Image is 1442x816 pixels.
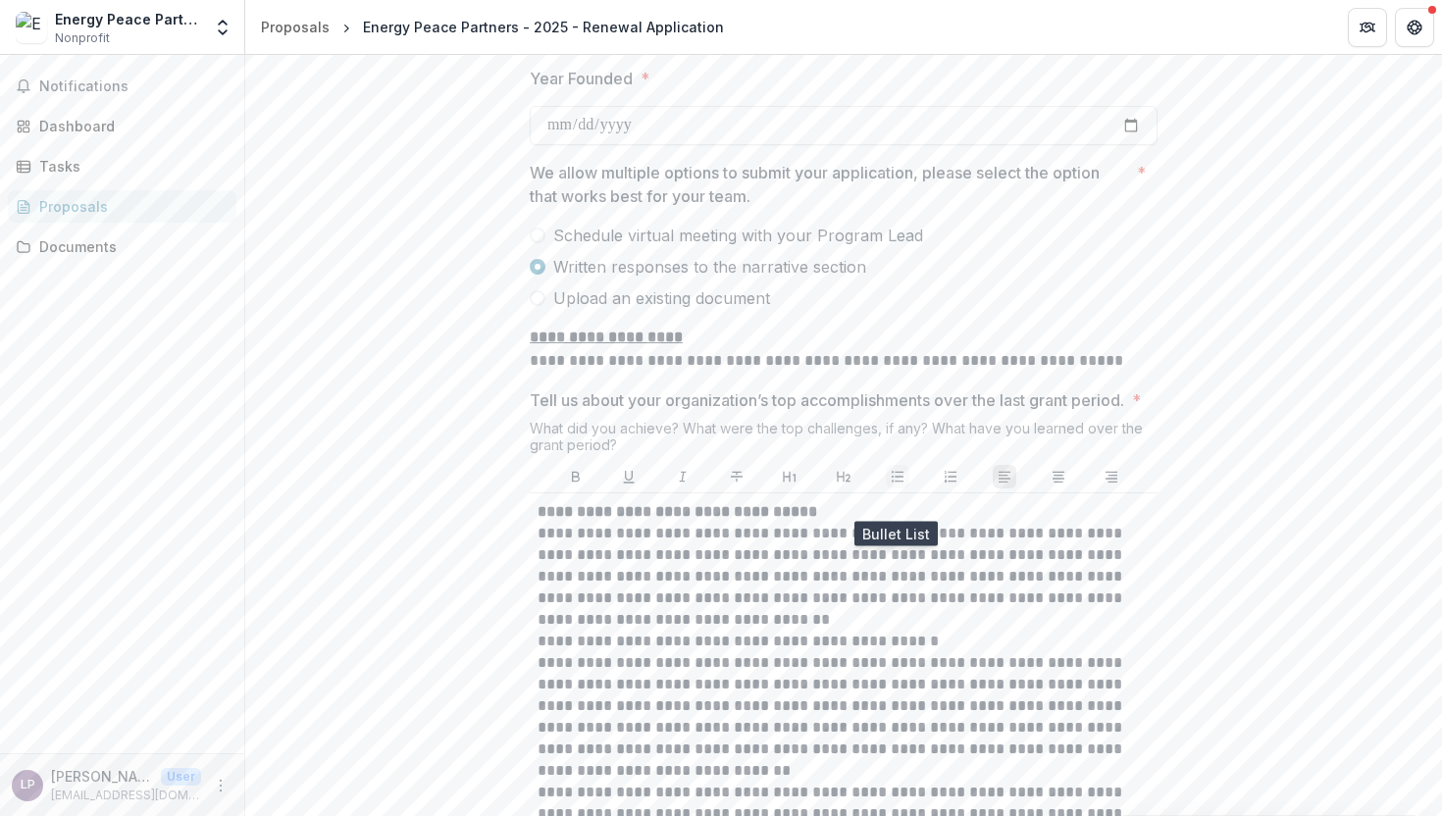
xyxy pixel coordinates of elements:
span: Nonprofit [55,29,110,47]
div: Lindsey Padjen [21,779,35,791]
div: Energy Peace Partners [55,9,201,29]
button: Align Left [993,465,1016,488]
button: Bold [564,465,588,488]
div: Energy Peace Partners - 2025 - Renewal Application [363,17,724,37]
a: Proposals [253,13,337,41]
button: Align Right [1100,465,1123,488]
button: Notifications [8,71,236,102]
p: [EMAIL_ADDRESS][DOMAIN_NAME] [51,787,201,804]
a: Proposals [8,190,236,223]
div: Proposals [39,196,221,217]
a: Documents [8,230,236,263]
button: Italicize [671,465,695,488]
img: Energy Peace Partners [16,12,47,43]
button: Partners [1348,8,1387,47]
button: Heading 2 [832,465,855,488]
button: More [209,774,232,797]
span: Notifications [39,78,229,95]
nav: breadcrumb [253,13,732,41]
span: Written responses to the narrative section [553,255,866,279]
button: Bullet List [886,465,909,488]
p: [PERSON_NAME] [51,766,153,787]
a: Tasks [8,150,236,182]
div: Tasks [39,156,221,177]
p: We allow multiple options to submit your application, please select the option that works best fo... [530,161,1129,208]
button: Get Help [1395,8,1434,47]
p: User [161,768,201,786]
button: Heading 1 [778,465,801,488]
div: What did you achieve? What were the top challenges, if any? What have you learned over the grant ... [530,420,1158,461]
button: Align Center [1047,465,1070,488]
a: Dashboard [8,110,236,142]
p: Tell us about your organization’s top accomplishments over the last grant period. [530,388,1124,412]
span: Schedule virtual meeting with your Program Lead [553,224,923,247]
button: Strike [725,465,748,488]
button: Open entity switcher [209,8,236,47]
div: Dashboard [39,116,221,136]
div: Proposals [261,17,330,37]
span: Upload an existing document [553,286,770,310]
button: Ordered List [939,465,962,488]
p: Year Founded [530,67,633,90]
button: Underline [617,465,641,488]
div: Documents [39,236,221,257]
